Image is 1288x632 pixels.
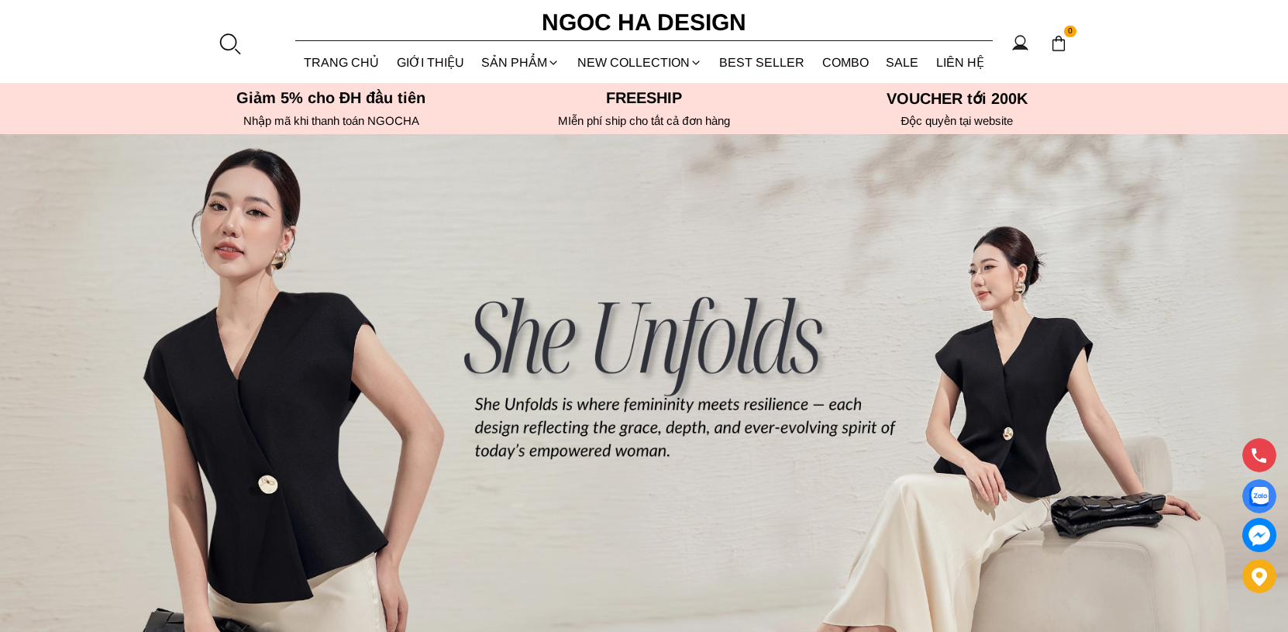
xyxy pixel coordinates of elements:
font: Nhập mã khi thanh toán NGOCHA [243,114,419,127]
a: LIÊN HỆ [928,42,994,83]
h5: VOUCHER tới 200K [805,89,1109,108]
h6: Độc quyền tại website [805,114,1109,128]
div: SẢN PHẨM [473,42,569,83]
a: Display image [1242,479,1276,513]
font: Freeship [606,89,682,106]
a: TRANG CHỦ [295,42,388,83]
a: Ngoc Ha Design [528,4,760,41]
a: GIỚI THIỆU [388,42,474,83]
img: Display image [1249,487,1269,506]
a: messenger [1242,518,1276,552]
h6: MIễn phí ship cho tất cả đơn hàng [492,114,796,128]
font: Giảm 5% cho ĐH đầu tiên [236,89,426,106]
a: SALE [877,42,928,83]
a: BEST SELLER [711,42,814,83]
a: Combo [814,42,878,83]
span: 0 [1064,26,1076,38]
a: NEW COLLECTION [569,42,711,83]
img: img-CART-ICON-ksit0nf1 [1050,35,1067,52]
